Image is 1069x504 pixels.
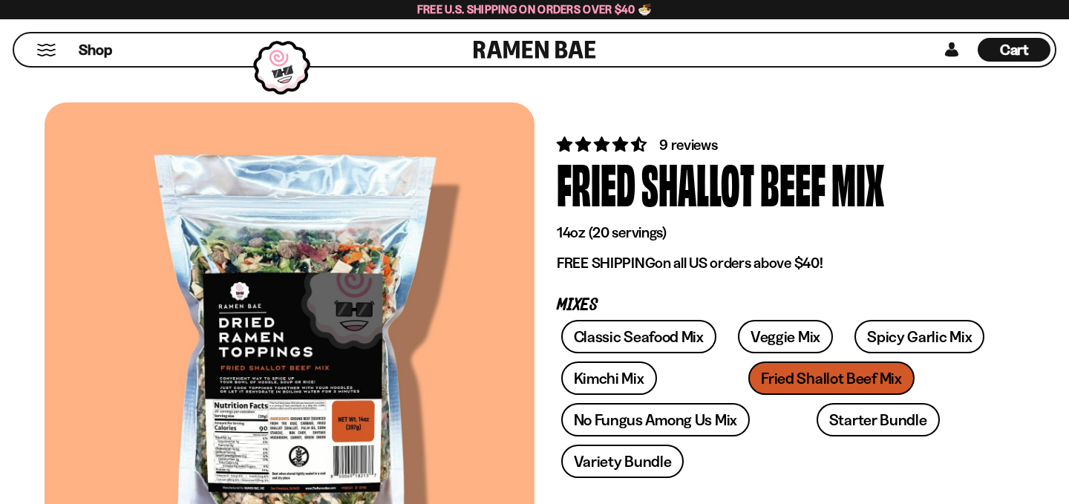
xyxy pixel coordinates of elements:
[641,155,754,211] div: Shallot
[79,38,112,62] a: Shop
[557,254,655,272] strong: FREE SHIPPING
[561,361,657,395] a: Kimchi Mix
[760,155,826,211] div: Beef
[561,445,684,478] a: Variety Bundle
[1000,41,1029,59] span: Cart
[417,2,653,16] span: Free U.S. Shipping on Orders over $40 🍜
[557,298,1002,312] p: Mixes
[659,136,717,154] span: 9 reviews
[557,155,635,211] div: Fried
[557,135,650,154] span: 4.56 stars
[738,320,833,353] a: Veggie Mix
[854,320,984,353] a: Spicy Garlic Mix
[561,403,750,436] a: No Fungus Among Us Mix
[831,155,884,211] div: Mix
[79,40,112,60] span: Shop
[978,33,1050,66] div: Cart
[817,403,940,436] a: Starter Bundle
[557,254,1002,272] p: on all US orders above $40!
[557,223,1002,242] p: 14oz (20 servings)
[36,44,56,56] button: Mobile Menu Trigger
[561,320,716,353] a: Classic Seafood Mix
